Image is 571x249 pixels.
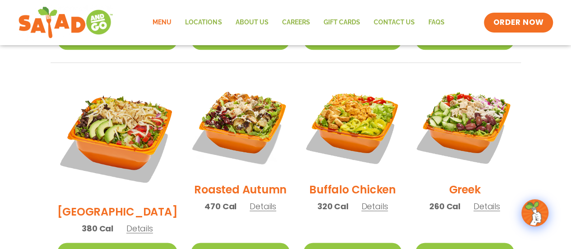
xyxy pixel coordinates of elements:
img: wpChatIcon [522,200,548,226]
span: 470 Cal [204,200,237,212]
h2: Roasted Autumn [194,182,287,197]
span: Details [361,201,388,212]
img: Product photo for Roasted Autumn Salad [191,76,289,175]
img: Product photo for Greek Salad [415,76,514,175]
h2: Greek [449,182,480,197]
img: new-SAG-logo-768×292 [18,5,113,41]
span: Details [250,201,276,212]
span: 320 Cal [317,200,348,212]
img: Product photo for Buffalo Chicken Salad [303,76,402,175]
span: Details [474,201,500,212]
img: Product photo for BBQ Ranch Salad [57,76,178,197]
a: ORDER NOW [484,13,552,33]
span: Details [126,223,153,234]
h2: [GEOGRAPHIC_DATA] [57,204,178,220]
span: 260 Cal [429,200,460,212]
a: Menu [146,12,178,33]
a: FAQs [421,12,451,33]
h2: Buffalo Chicken [309,182,395,197]
nav: Menu [146,12,451,33]
a: Contact Us [367,12,421,33]
span: 380 Cal [82,222,113,235]
a: Careers [275,12,316,33]
a: GIFT CARDS [316,12,367,33]
span: ORDER NOW [493,17,543,28]
a: About Us [228,12,275,33]
a: Locations [178,12,228,33]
